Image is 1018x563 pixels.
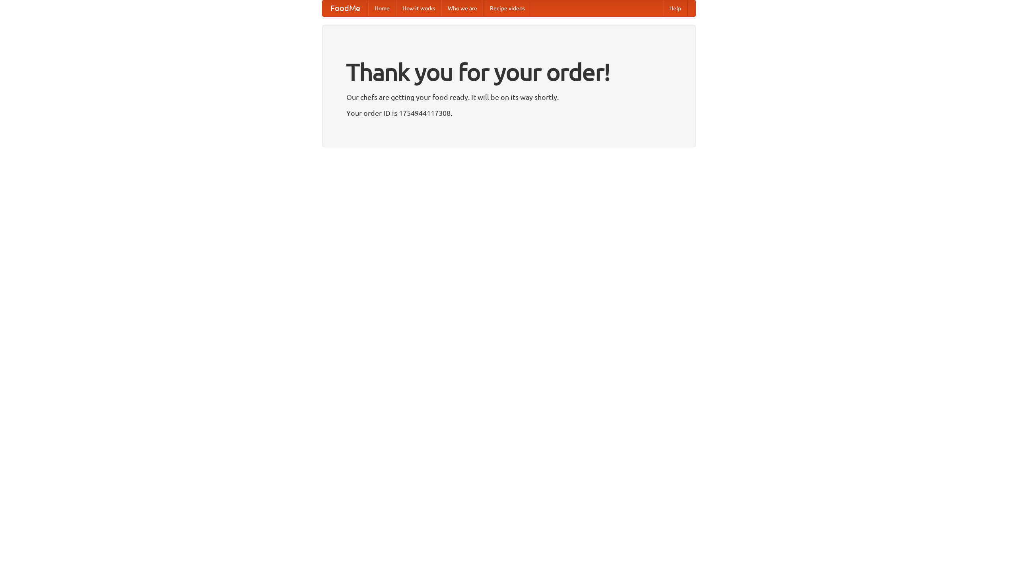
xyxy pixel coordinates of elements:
h1: Thank you for your order! [346,53,672,91]
a: FoodMe [322,0,368,16]
a: Help [663,0,688,16]
a: How it works [396,0,441,16]
p: Our chefs are getting your food ready. It will be on its way shortly. [346,91,672,103]
a: Home [368,0,396,16]
a: Who we are [441,0,484,16]
a: Recipe videos [484,0,531,16]
p: Your order ID is 1754944117308. [346,107,672,119]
